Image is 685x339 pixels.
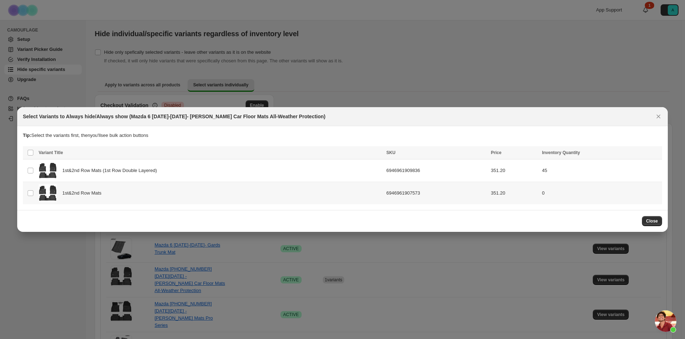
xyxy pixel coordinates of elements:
[489,159,540,182] td: 351.20
[23,133,32,138] strong: Tip:
[23,113,326,120] h2: Select Variants to Always hide/Always show (Mazda 6 [DATE]-[DATE]- [PERSON_NAME] Car Floor Mats A...
[62,167,161,174] span: 1st&2nd Row Mats (1st Row Double Layered)
[384,159,489,182] td: 6946961909836
[646,218,658,224] span: Close
[655,310,676,332] div: Open chat
[39,150,63,155] span: Variant Title
[39,184,57,202] img: 3W_Mazda_CX-5_2017-2025_Custom_Floor_Mats_1.webp
[39,162,57,180] img: 3W_Mazda_CX-5_2017-2025_Custom_Floor_Mats_1.webp
[62,190,105,197] span: 1st&2nd Row Mats
[540,182,662,205] td: 0
[653,111,663,121] button: Close
[642,216,662,226] button: Close
[384,182,489,205] td: 6946961907573
[23,132,662,139] p: Select the variants first, then you'll see bulk action buttons
[489,182,540,205] td: 351.20
[540,159,662,182] td: 45
[491,150,501,155] span: Price
[542,150,580,155] span: Inventory Quantity
[386,150,395,155] span: SKU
